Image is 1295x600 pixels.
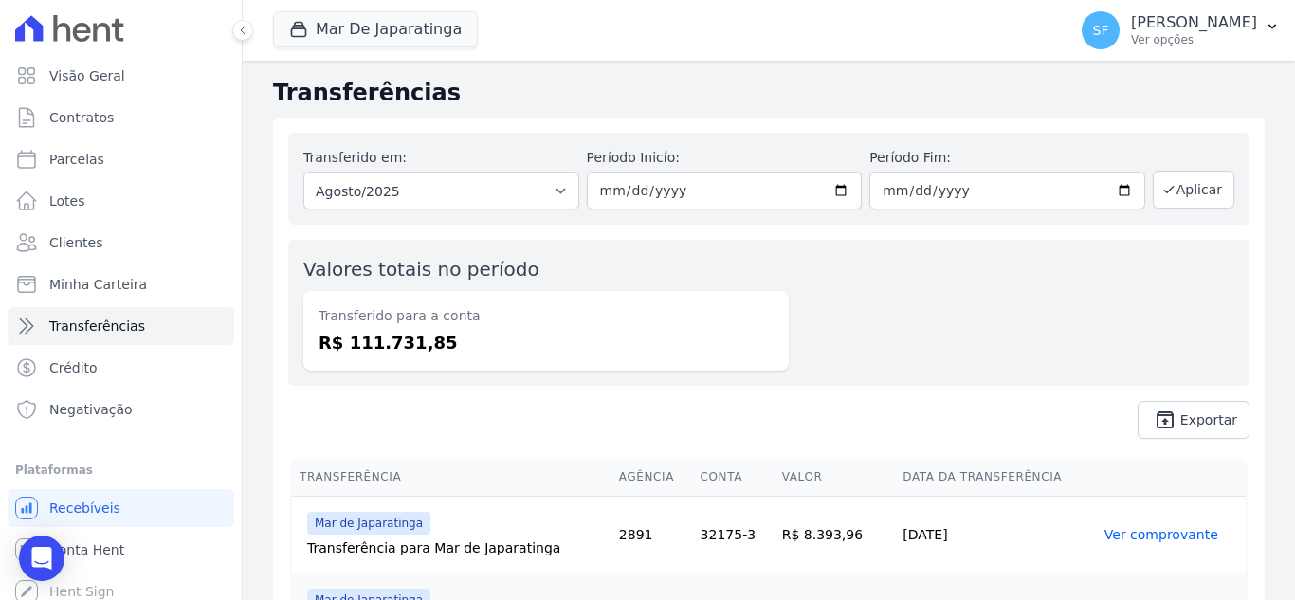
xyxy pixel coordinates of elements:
[1067,4,1295,57] button: SF [PERSON_NAME] Ver opções
[8,224,234,262] a: Clientes
[19,536,64,581] div: Open Intercom Messenger
[775,458,896,497] th: Valor
[611,497,693,573] td: 2891
[587,148,863,168] label: Período Inicío:
[1138,401,1249,439] a: unarchive Exportar
[15,459,227,482] div: Plataformas
[1154,409,1176,431] i: unarchive
[8,531,234,569] a: Conta Hent
[8,140,234,178] a: Parcelas
[895,458,1097,497] th: Data da Transferência
[49,540,124,559] span: Conta Hent
[49,191,85,210] span: Lotes
[1131,32,1257,47] p: Ver opções
[895,497,1097,573] td: [DATE]
[307,512,430,535] span: Mar de Japaratinga
[8,349,234,387] a: Crédito
[869,148,1145,168] label: Período Fim:
[273,11,478,47] button: Mar De Japaratinga
[303,258,539,281] label: Valores totais no período
[1131,13,1257,32] p: [PERSON_NAME]
[8,489,234,527] a: Recebíveis
[49,400,133,419] span: Negativação
[693,458,775,497] th: Conta
[292,458,611,497] th: Transferência
[8,391,234,428] a: Negativação
[1153,171,1234,209] button: Aplicar
[307,538,604,557] div: Transferência para Mar de Japaratinga
[8,99,234,136] a: Contratos
[303,150,407,165] label: Transferido em:
[8,182,234,220] a: Lotes
[8,307,234,345] a: Transferências
[693,497,775,573] td: 32175-3
[319,306,774,326] dt: Transferido para a conta
[49,66,125,85] span: Visão Geral
[49,108,114,127] span: Contratos
[1093,24,1109,37] span: SF
[1180,414,1237,426] span: Exportar
[49,233,102,252] span: Clientes
[611,458,693,497] th: Agência
[319,330,774,355] dd: R$ 111.731,85
[273,76,1265,110] h2: Transferências
[775,497,896,573] td: R$ 8.393,96
[1104,527,1218,542] a: Ver comprovante
[8,265,234,303] a: Minha Carteira
[49,317,145,336] span: Transferências
[49,150,104,169] span: Parcelas
[49,499,120,518] span: Recebíveis
[8,57,234,95] a: Visão Geral
[49,358,98,377] span: Crédito
[49,275,147,294] span: Minha Carteira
